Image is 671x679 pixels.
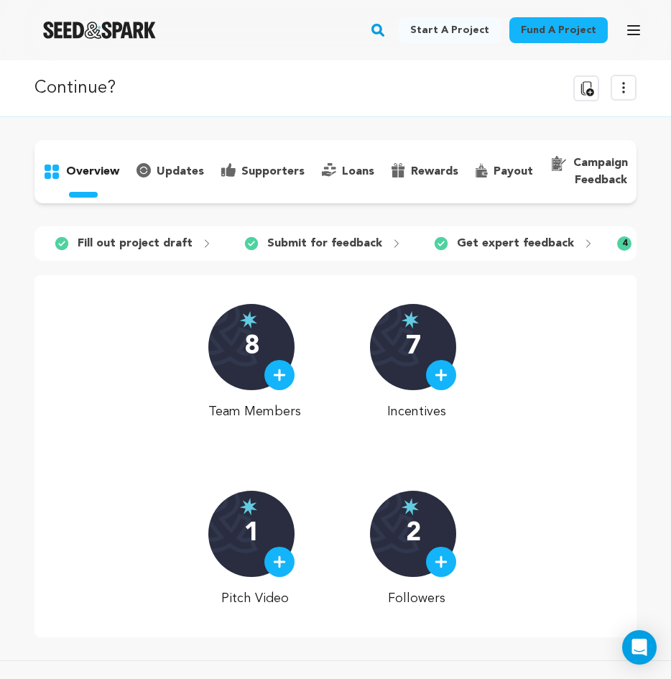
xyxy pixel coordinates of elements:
p: payout [494,163,533,180]
p: 2 [406,519,421,548]
button: overview [34,160,128,183]
p: Fill out project draft [78,235,193,252]
button: rewards [383,160,467,183]
p: campaign feedback [573,154,628,189]
p: Continue? [34,75,116,101]
div: Open Intercom Messenger [622,630,657,665]
button: updates [128,160,213,183]
img: plus.svg [435,369,448,382]
span: 4 [617,236,631,251]
p: overview [66,163,119,180]
p: Team Members [208,402,301,422]
p: Followers [370,588,463,609]
img: plus.svg [273,555,286,568]
button: payout [467,160,542,183]
p: supporters [241,163,305,180]
button: loans [313,160,383,183]
a: Start a project [399,17,501,43]
p: Get expert feedback [457,235,574,252]
p: 1 [244,519,259,548]
p: 8 [244,333,259,361]
button: campaign feedback [542,152,637,192]
button: supporters [213,160,313,183]
p: Submit for feedback [267,235,382,252]
p: rewards [411,163,458,180]
img: plus.svg [435,555,448,568]
a: Seed&Spark Homepage [43,22,156,39]
img: plus.svg [273,369,286,382]
a: Fund a project [509,17,608,43]
p: loans [342,163,374,180]
img: Seed&Spark Logo Dark Mode [43,22,156,39]
p: Pitch Video [208,588,301,609]
p: 7 [406,333,421,361]
p: Incentives [370,402,463,422]
p: updates [157,163,204,180]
